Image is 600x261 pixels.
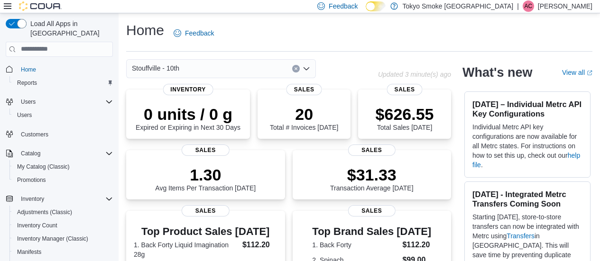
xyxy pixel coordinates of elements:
span: Users [17,111,32,119]
span: Catalog [17,148,113,159]
div: Abigail Chu [523,0,534,12]
span: Promotions [17,176,46,184]
span: Sales [182,205,229,216]
dt: 1. Back Forty Liquid Imagination 28g [134,240,239,259]
div: Expired or Expiring in Next 30 Days [136,105,240,131]
button: Promotions [9,173,117,187]
span: Inventory Manager (Classic) [17,235,88,243]
div: Avg Items Per Transaction [DATE] [155,165,256,192]
button: Inventory [17,193,48,205]
span: Catalog [21,150,40,157]
div: Transaction Average [DATE] [330,165,414,192]
h3: [DATE] – Individual Metrc API Key Configurations [472,99,582,118]
span: Reports [13,77,113,89]
h2: What's new [462,65,532,80]
img: Cova [19,1,62,11]
a: Inventory Count [13,220,61,231]
span: Load All Apps in [GEOGRAPHIC_DATA] [27,19,113,38]
span: Inventory [21,195,44,203]
span: My Catalog (Classic) [17,163,70,171]
p: Tokyo Smoke [GEOGRAPHIC_DATA] [403,0,514,12]
a: View allExternal link [562,69,592,76]
span: Reports [17,79,37,87]
span: My Catalog (Classic) [13,161,113,172]
p: Updated 3 minute(s) ago [378,71,451,78]
a: My Catalog (Classic) [13,161,74,172]
button: Clear input [292,65,300,72]
a: help file [472,152,580,169]
button: Catalog [2,147,117,160]
p: | [517,0,519,12]
button: Reports [9,76,117,90]
a: Users [13,109,36,121]
span: Inventory [163,84,213,95]
span: Stouffville - 10th [132,63,179,74]
p: 20 [270,105,338,124]
p: $626.55 [376,105,434,124]
button: Inventory [2,192,117,206]
button: Manifests [9,245,117,259]
button: Users [2,95,117,108]
button: Home [2,63,117,76]
dd: $112.20 [402,239,431,251]
span: Users [13,109,113,121]
a: Reports [13,77,41,89]
div: Total # Invoices [DATE] [270,105,338,131]
span: Inventory [17,193,113,205]
a: Home [17,64,40,75]
span: Manifests [13,246,113,258]
button: Users [17,96,39,108]
p: 0 units / 0 g [136,105,240,124]
a: Feedback [170,24,218,43]
dd: $112.20 [242,239,277,251]
span: Sales [348,144,396,156]
span: Feedback [185,28,214,38]
span: Users [17,96,113,108]
button: Customers [2,127,117,141]
h1: Home [126,21,164,40]
div: Total Sales [DATE] [376,105,434,131]
a: Inventory Manager (Classic) [13,233,92,244]
h3: Top Product Sales [DATE] [134,226,277,237]
button: Inventory Manager (Classic) [9,232,117,245]
a: Transfers [507,232,535,240]
span: Home [17,63,113,75]
a: Manifests [13,246,45,258]
a: Adjustments (Classic) [13,207,76,218]
button: Adjustments (Classic) [9,206,117,219]
svg: External link [587,70,592,76]
span: Home [21,66,36,73]
p: 1.30 [155,165,256,184]
dt: 1. Back Forty [312,240,398,250]
span: Sales [286,84,322,95]
span: Customers [21,131,48,138]
p: [PERSON_NAME] [538,0,592,12]
span: Feedback [329,1,358,11]
span: Adjustments (Classic) [13,207,113,218]
p: Individual Metrc API key configurations are now available for all Metrc states. For instructions ... [472,122,582,170]
button: Open list of options [303,65,310,72]
h3: [DATE] - Integrated Metrc Transfers Coming Soon [472,189,582,208]
a: Customers [17,129,52,140]
button: Inventory Count [9,219,117,232]
a: Promotions [13,174,50,186]
span: Manifests [17,248,41,256]
span: Promotions [13,174,113,186]
span: Sales [182,144,229,156]
span: Adjustments (Classic) [17,208,72,216]
span: Inventory Count [17,222,57,229]
span: Sales [348,205,396,216]
input: Dark Mode [366,1,386,11]
span: Sales [387,84,423,95]
span: Customers [17,128,113,140]
button: Catalog [17,148,44,159]
button: My Catalog (Classic) [9,160,117,173]
button: Users [9,108,117,122]
h3: Top Brand Sales [DATE] [312,226,431,237]
span: Inventory Manager (Classic) [13,233,113,244]
span: Inventory Count [13,220,113,231]
span: AC [525,0,533,12]
p: $31.33 [330,165,414,184]
span: Users [21,98,36,106]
